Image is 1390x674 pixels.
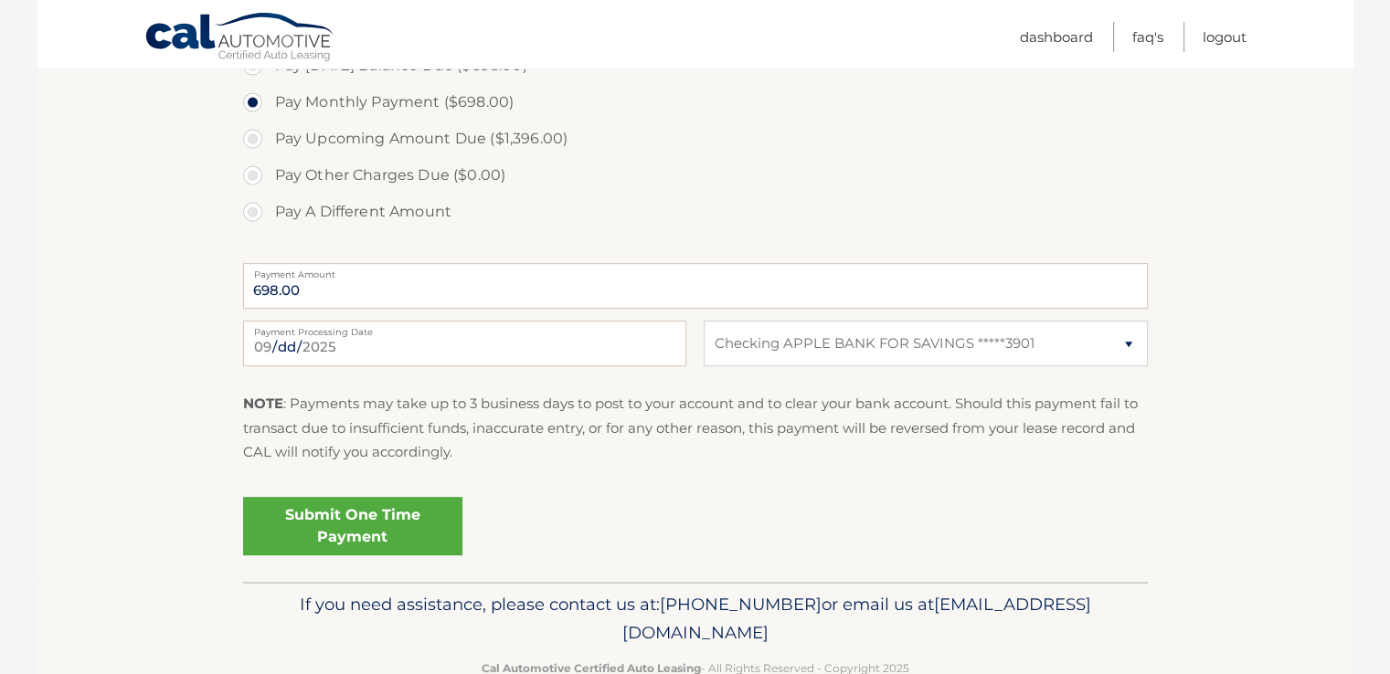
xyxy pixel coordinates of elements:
[660,594,822,615] span: [PHONE_NUMBER]
[255,590,1136,648] p: If you need assistance, please contact us at: or email us at
[144,12,336,65] a: Cal Automotive
[243,263,1148,309] input: Payment Amount
[243,321,686,335] label: Payment Processing Date
[1020,22,1093,52] a: Dashboard
[243,263,1148,278] label: Payment Amount
[243,157,1148,194] label: Pay Other Charges Due ($0.00)
[243,194,1148,230] label: Pay A Different Amount
[243,392,1148,464] p: : Payments may take up to 3 business days to post to your account and to clear your bank account....
[243,321,686,366] input: Payment Date
[243,497,462,555] a: Submit One Time Payment
[1132,22,1163,52] a: FAQ's
[243,395,283,412] strong: NOTE
[1203,22,1247,52] a: Logout
[243,121,1148,157] label: Pay Upcoming Amount Due ($1,396.00)
[243,84,1148,121] label: Pay Monthly Payment ($698.00)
